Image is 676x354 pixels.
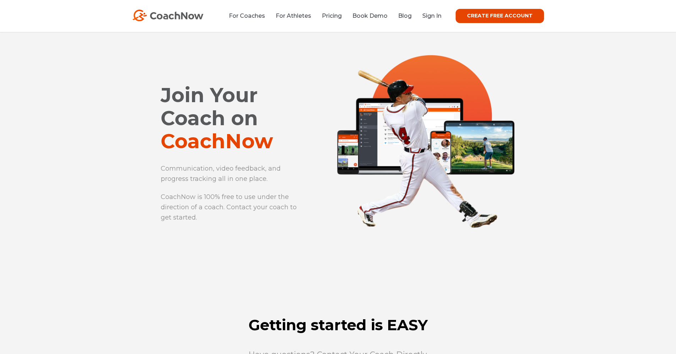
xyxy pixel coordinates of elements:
span: Join Your Coach on [161,83,258,130]
span: CoachNow [161,129,273,153]
img: CoachNow for Athletes [315,20,537,242]
a: For Coaches [229,12,265,19]
p: Communication, video feedback, and progress tracking all in one place. [161,164,304,184]
a: Sign In [422,12,441,19]
a: CREATE FREE ACCOUNT [456,9,544,23]
a: For Athletes [276,12,311,19]
h2: Getting started is EASY [125,316,551,334]
a: Blog [398,12,412,19]
p: CoachNow is 100% free to use under the direction of a coach. Contact your coach to get started. [161,192,304,223]
a: Book Demo [352,12,388,19]
img: CoachNow Logo [132,10,203,21]
a: Pricing [322,12,342,19]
